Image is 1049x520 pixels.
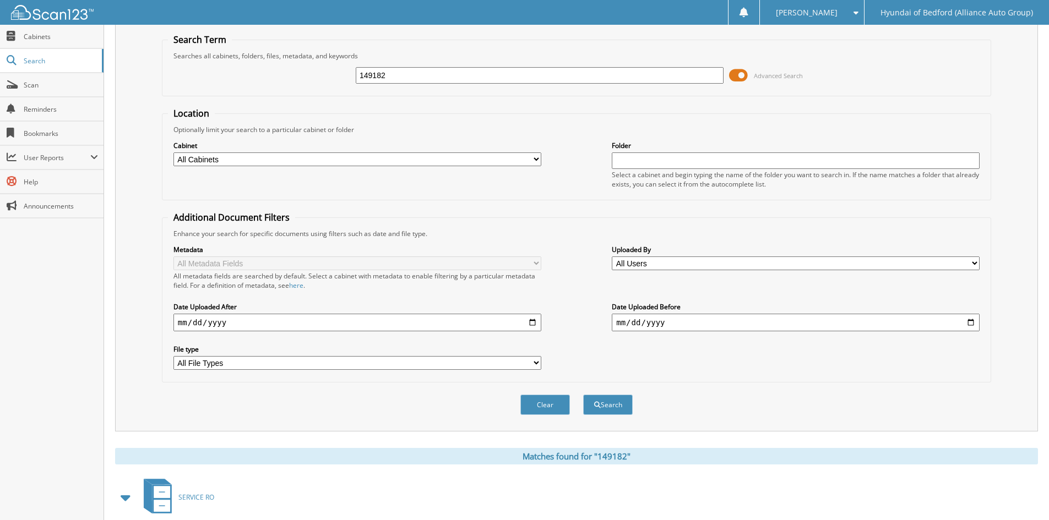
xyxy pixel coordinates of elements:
[24,105,98,114] span: Reminders
[24,129,98,138] span: Bookmarks
[173,344,541,354] label: File type
[168,34,232,46] legend: Search Term
[173,314,541,331] input: start
[168,51,985,61] div: Searches all cabinets, folders, files, metadata, and keywords
[115,448,1038,464] div: Matches found for "149182"
[137,475,214,519] a: SERVICE RO
[173,302,541,311] label: Date Uploaded After
[168,211,295,223] legend: Additional Document Filters
[289,281,303,290] a: here
[11,5,94,20] img: scan123-logo-white.svg
[612,302,980,311] label: Date Uploaded Before
[776,9,838,16] span: [PERSON_NAME]
[24,201,98,211] span: Announcements
[612,170,980,189] div: Select a cabinet and begin typing the name of the folder you want to search in. If the name match...
[173,141,541,150] label: Cabinet
[173,271,541,290] div: All metadata fields are searched by default. Select a cabinet with metadata to enable filtering b...
[24,56,96,65] span: Search
[168,125,985,134] div: Optionally limit your search to a particular cabinet or folder
[168,229,985,238] div: Enhance your search for specific documents using filters such as date and file type.
[880,9,1033,16] span: Hyundai of Bedford (Alliance Auto Group)
[612,314,980,331] input: end
[173,245,541,254] label: Metadata
[24,80,98,90] span: Scan
[24,32,98,41] span: Cabinets
[612,141,980,150] label: Folder
[178,492,214,502] span: SERVICE RO
[24,153,90,162] span: User Reports
[612,245,980,254] label: Uploaded By
[168,107,215,119] legend: Location
[583,395,633,415] button: Search
[754,72,803,80] span: Advanced Search
[520,395,570,415] button: Clear
[994,467,1049,520] iframe: Chat Widget
[24,177,98,187] span: Help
